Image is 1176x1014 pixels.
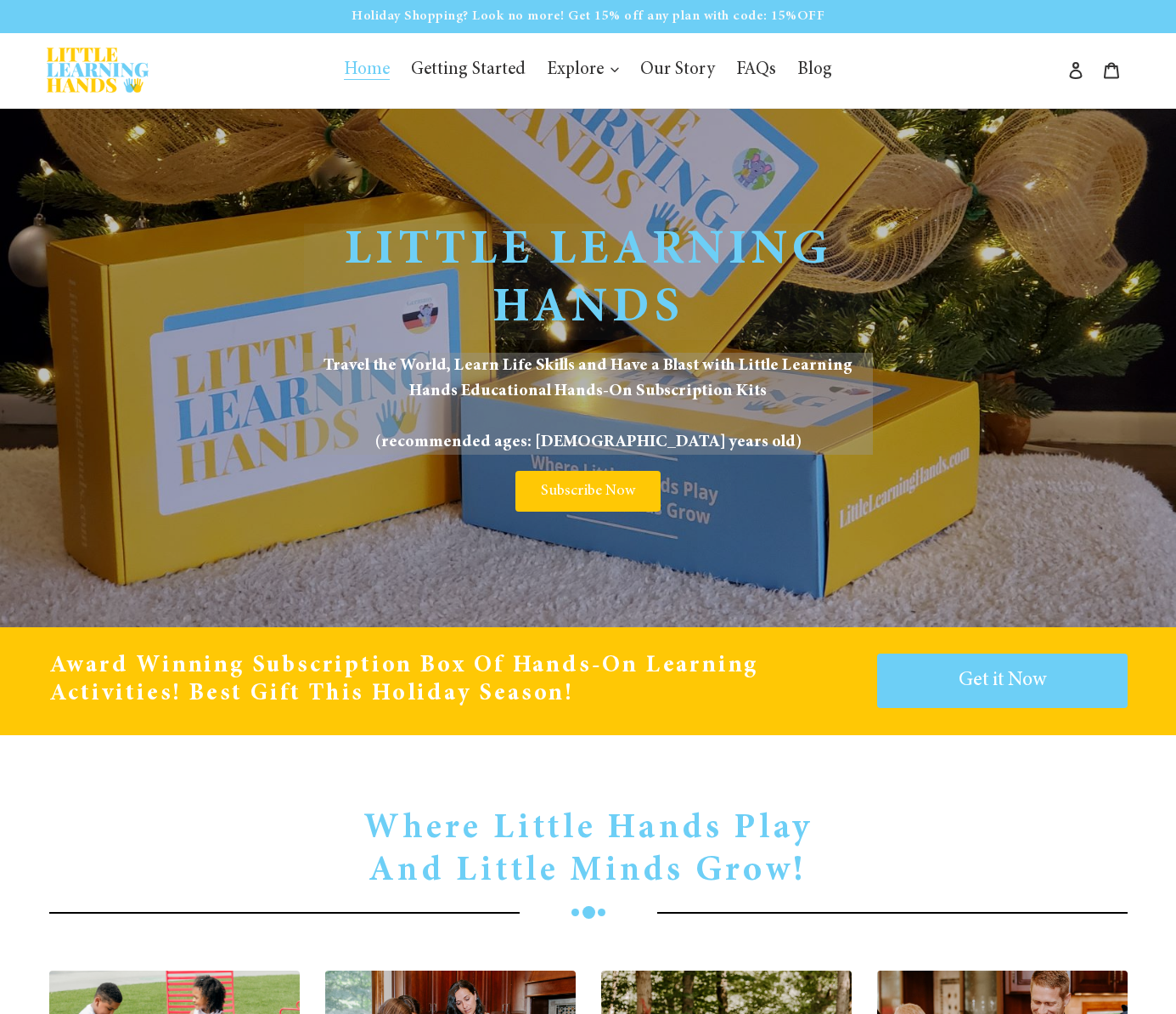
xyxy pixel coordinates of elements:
[541,484,635,499] span: Subscribe Now
[515,471,661,512] a: Subscribe Now
[789,54,841,87] a: Blog
[632,54,723,87] a: Our Story
[877,654,1128,708] a: Get it Now
[363,811,813,889] span: Where Little Hands Play and Little Minds Grow!
[402,54,534,87] a: Getting Started
[2,2,1174,31] p: Holiday Shopping? Look no more! Get 15% off any plan with code: 15%OFF
[538,54,628,87] button: Explore
[345,228,832,334] span: Little Learning Hands
[797,61,832,80] span: Blog
[49,654,759,707] span: Award Winning Subscription Box of Hands-On Learning Activities! Best gift this Holiday Season!
[344,61,390,80] span: Home
[959,671,1046,691] span: Get it Now
[335,54,398,87] a: Home
[411,61,526,80] span: Getting Started
[640,61,715,80] span: Our Story
[547,61,604,80] span: Explore
[304,353,873,455] span: Travel the World, Learn Life Skills and Have a Blast with Little Learning Hands Educational Hands...
[47,48,149,93] img: Little Learning Hands
[728,54,785,87] a: FAQs
[736,61,776,80] span: FAQs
